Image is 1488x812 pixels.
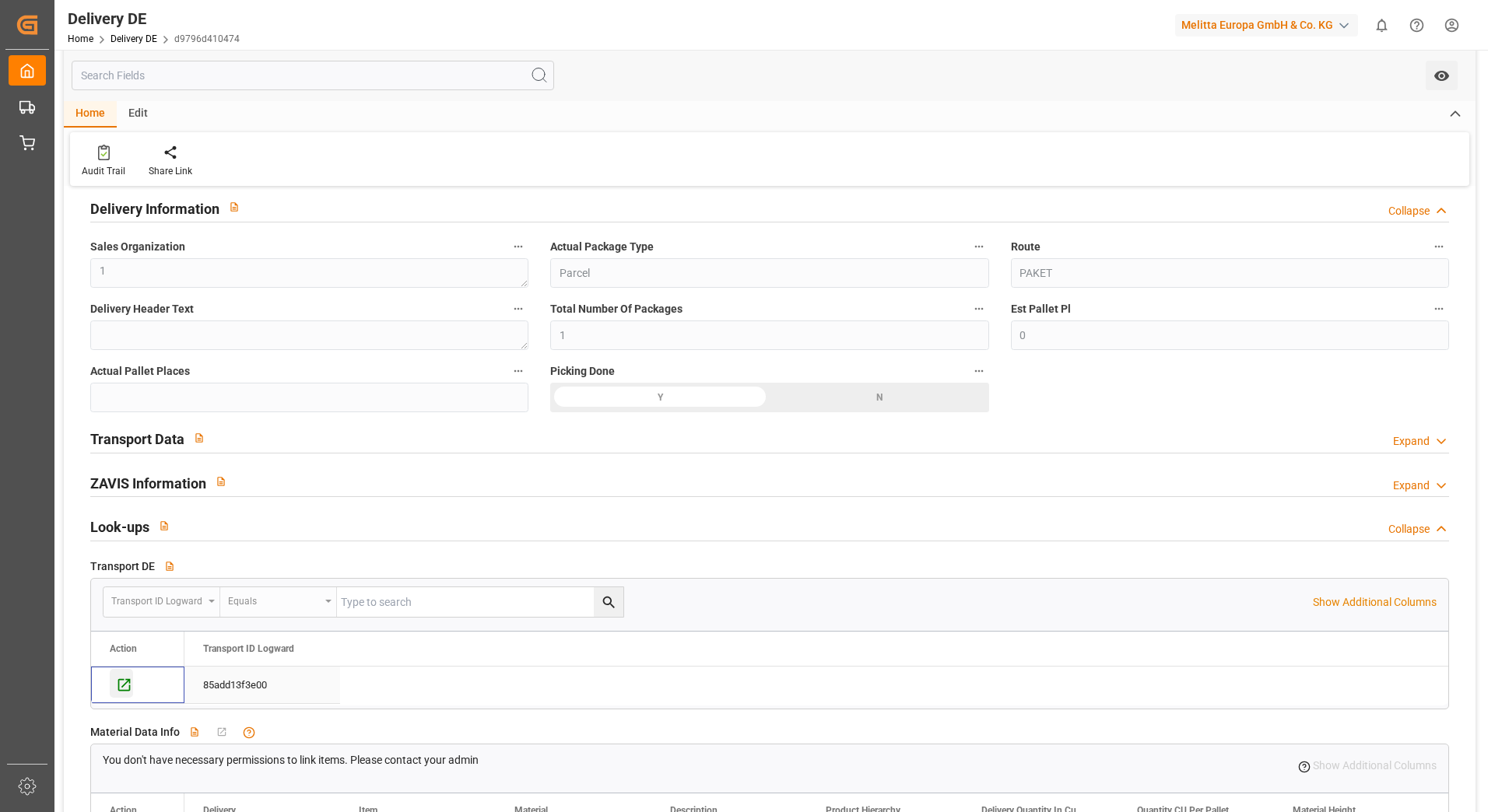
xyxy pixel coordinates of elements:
[1429,299,1449,319] button: Est Pallet Pl
[508,236,528,257] button: Sales Organization
[68,33,93,44] a: Home
[90,516,149,537] h2: Look-ups
[72,61,554,90] input: Search Fields
[508,299,528,319] button: Delivery Header Text
[1011,301,1071,317] span: Est Pallet Pl
[184,667,340,704] div: Press SPACE to select this row.
[219,192,249,222] button: View description
[1313,594,1437,611] p: Show Additional Columns
[1388,521,1430,537] div: Collapse
[203,643,294,654] span: Transport ID Logward
[68,7,240,30] div: Delivery DE
[149,164,192,178] div: Share Link
[550,363,615,380] span: Picking Done
[337,587,623,617] input: Type to search
[550,301,683,317] span: Total Number Of Packages
[110,643,137,654] div: Action
[117,101,160,128] div: Edit
[228,590,320,608] div: Equals
[111,590,203,608] div: Transport ID Logward
[90,301,194,317] span: Delivery Header Text
[184,423,214,453] button: View description
[90,198,219,219] h2: Delivery Information
[82,164,125,178] div: Audit Trail
[1399,8,1434,43] button: Help Center
[1426,61,1458,90] button: open menu
[594,587,623,617] button: search button
[184,667,340,703] div: 85add13f3e00
[103,752,479,768] p: You don't have necessary permissions to link items. Please contact your admin
[969,361,989,381] button: Picking Done
[90,239,185,255] span: Sales Organization
[111,33,157,44] a: Delivery DE
[90,724,180,740] span: Material Data Info
[90,558,155,575] span: Transport DE
[1175,14,1358,37] div: Melitta Europa GmbH & Co. KG
[90,258,528,288] textarea: 1
[90,473,206,494] h2: ZAVIS Information
[220,587,337,617] button: open menu
[91,667,184,704] div: Press SPACE to select this row.
[206,467,236,496] button: View description
[1175,10,1364,40] button: Melitta Europa GmbH & Co. KG
[969,299,989,319] button: Total Number Of Packages
[149,511,179,541] button: View description
[1364,8,1399,43] button: show 0 new notifications
[90,429,184,450] h2: Transport Data
[1393,433,1430,450] div: Expand
[1011,239,1041,255] span: Route
[1429,236,1449,257] button: Route
[64,101,117,128] div: Home
[90,363,190,380] span: Actual Pallet Places
[1388,203,1430,219] div: Collapse
[104,587,220,617] button: open menu
[969,236,989,257] button: Actual Package Type
[550,239,654,255] span: Actual Package Type
[1393,478,1430,494] div: Expand
[508,361,528,381] button: Actual Pallet Places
